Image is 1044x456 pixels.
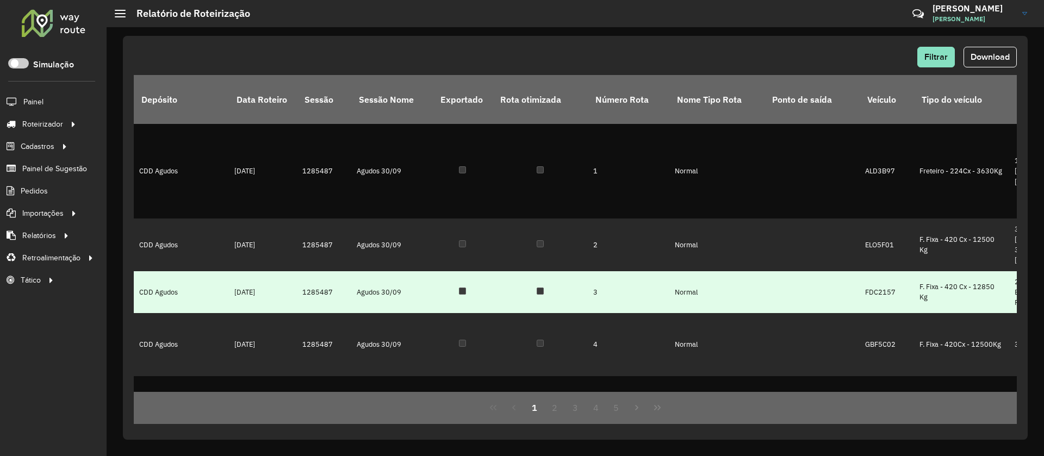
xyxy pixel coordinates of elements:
td: 2 [588,218,669,271]
td: 1285487 [297,271,351,314]
td: [DATE] [229,218,297,271]
td: CDD Agudos [134,218,229,271]
td: CDD Agudos [134,313,229,376]
th: Depósito [134,75,229,124]
span: Painel de Sugestão [22,163,87,174]
th: Data Roteiro [229,75,297,124]
td: 1285487 [297,218,351,271]
button: Last Page [647,397,668,418]
td: 4 [588,313,669,376]
button: 1 [524,397,545,418]
td: 1 [588,124,669,218]
td: F. Fixa - 420 Cx - 12500 Kg [914,218,1009,271]
td: 1285487 [297,124,351,218]
td: FDC2157 [860,271,914,314]
th: Nome Tipo Rota [669,75,765,124]
span: Relatórios [22,230,56,241]
td: Normal [669,124,765,218]
td: 3 [588,271,669,314]
th: Rota otimizada [493,75,588,124]
th: Tipo do veículo [914,75,1009,124]
td: CDD Agudos [134,271,229,314]
span: Filtrar [924,52,948,61]
td: [DATE] [229,313,297,376]
td: ELO5F01 [860,218,914,271]
button: 5 [606,397,627,418]
td: Agudos 30/09 [351,218,433,271]
td: 1285487 [297,313,351,376]
button: 3 [565,397,586,418]
td: Agudos 30/09 [351,124,433,218]
td: CDD Agudos [134,124,229,218]
td: Normal [669,218,765,271]
th: Número Rota [588,75,669,124]
td: Agudos 30/09 [351,313,433,376]
th: Exportado [433,75,493,124]
label: Simulação [33,58,74,71]
th: Veículo [860,75,914,124]
button: Download [964,47,1017,67]
td: [DATE] [229,124,297,218]
td: ALD3B97 [860,124,914,218]
th: Sessão Nome [351,75,433,124]
button: 4 [586,397,606,418]
span: Cadastros [21,141,54,152]
button: Filtrar [917,47,955,67]
span: Tático [21,274,41,286]
h2: Relatório de Roteirização [126,8,250,20]
td: F. Fixa - 420Cx - 12500Kg [914,313,1009,376]
span: Painel [23,96,43,108]
th: Sessão [297,75,351,124]
td: F. Fixa - 420 Cx - 12850 Kg [914,271,1009,314]
th: Ponto de saída [765,75,860,124]
span: Pedidos [21,185,48,197]
td: [DATE] [229,271,297,314]
td: Normal [669,313,765,376]
td: GBF5C02 [860,313,914,376]
span: Retroalimentação [22,252,80,264]
span: Download [971,52,1010,61]
span: [PERSON_NAME] [933,14,1014,24]
h3: [PERSON_NAME] [933,3,1014,14]
td: Agudos 30/09 [351,271,433,314]
span: Importações [22,208,64,219]
button: Next Page [626,397,647,418]
a: Contato Rápido [906,2,930,26]
button: 2 [544,397,565,418]
td: Freteiro - 224Cx - 3630Kg [914,124,1009,218]
span: Roteirizador [22,118,63,130]
td: Normal [669,271,765,314]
